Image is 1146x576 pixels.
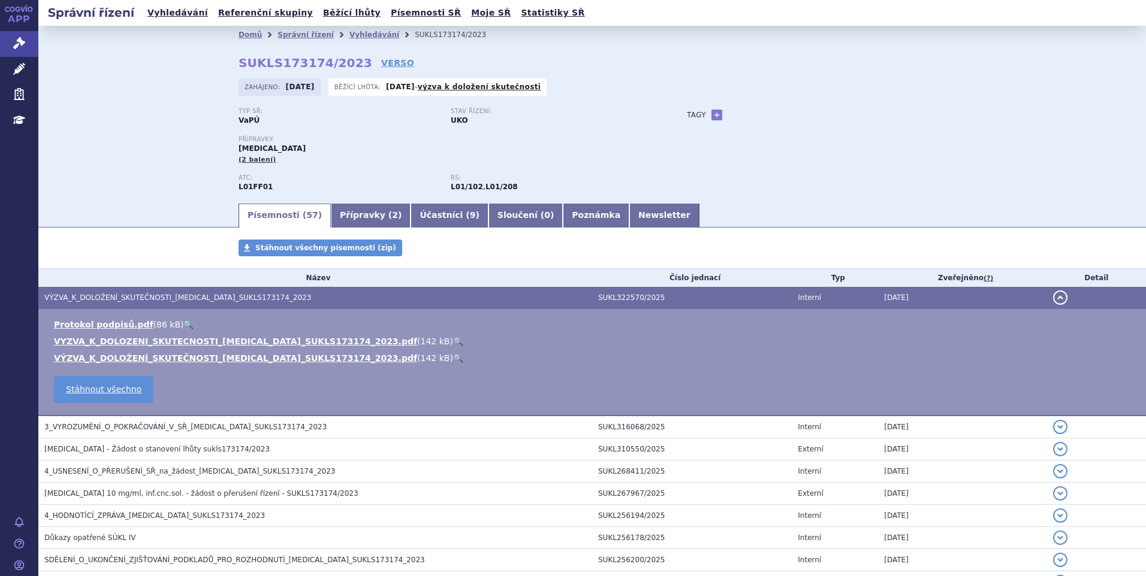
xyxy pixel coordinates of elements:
a: Stáhnout všechny písemnosti (zip) [239,240,402,256]
span: 9 [470,210,476,220]
a: Běžící lhůty [319,5,384,21]
button: detail [1053,530,1067,545]
th: Název [38,269,592,287]
span: Externí [798,489,823,498]
td: [DATE] [878,483,1047,505]
td: SUKL267967/2025 [592,483,792,505]
a: Statistiky SŘ [517,5,588,21]
td: SUKL310550/2025 [592,438,792,460]
a: Domů [239,31,262,39]
a: Písemnosti SŘ [387,5,465,21]
span: 57 [306,210,318,220]
span: Běžící lhůta: [334,82,383,92]
th: Číslo jednací [592,269,792,287]
p: ATC: [239,174,439,181]
a: Newsletter [629,204,699,228]
th: Zveřejněno [878,269,1047,287]
a: + [711,110,722,120]
button: detail [1053,553,1067,567]
a: Správní řízení [278,31,334,39]
span: Zahájeno: [245,82,282,92]
a: 🔍 [453,336,463,346]
p: RS: [451,174,651,181]
span: OPDIVO 10 mg/ml, inf.cnc.sol. - žádost o přerušení řízení - SUKLS173174/2023 [44,489,358,498]
h2: Správní řízení [38,4,144,21]
span: Interní [798,423,821,431]
span: Stáhnout všechny písemnosti (zip) [255,244,396,252]
button: detail [1053,486,1067,501]
span: Interní [798,467,821,475]
a: Protokol podpisů.pdf [54,320,153,329]
td: [DATE] [878,416,1047,438]
span: 4_USNESENÍ_O_PŘERUŠENÍ_SŘ_na_žádost_OPDIVO_SUKLS173174_2023 [44,467,335,475]
strong: [DATE] [386,83,415,91]
li: ( ) [54,335,1134,347]
a: 🔍 [183,320,194,329]
abbr: (?) [984,274,993,283]
button: detail [1053,464,1067,478]
span: (2 balení) [239,156,276,163]
button: detail [1053,508,1067,523]
p: Přípravky: [239,136,663,143]
span: [MEDICAL_DATA] [239,144,306,153]
a: Vyhledávání [144,5,212,21]
li: SUKLS173174/2023 [415,26,502,44]
span: Interní [798,556,821,564]
li: ( ) [54,352,1134,364]
td: SUKL256194/2025 [592,505,792,527]
span: 86 kB [156,320,180,329]
p: Typ SŘ: [239,108,439,115]
td: [DATE] [878,527,1047,549]
span: VÝZVA_K_DOLOŽENÍ_SKUTEČNOSTI_OPDIVO_SUKLS173174_2023 [44,293,311,302]
span: Interní [798,293,821,302]
span: Externí [798,445,823,453]
a: Sloučení (0) [488,204,563,228]
td: SUKL322570/2025 [592,287,792,309]
span: 4_HODNOTÍCÍ_ZPRÁVA_OPDIVO_SUKLS173174_2023 [44,511,265,520]
span: 3_VYROZUMĚNÍ_O_POKRAČOVÁNÍ_V_SŘ_OPDIVO_SUKLS173174_2023 [44,423,327,431]
a: Účastníci (9) [411,204,488,228]
td: [DATE] [878,549,1047,571]
p: - [386,82,541,92]
a: Stáhnout všechno [54,376,153,403]
a: Vyhledávání [349,31,399,39]
li: ( ) [54,319,1134,331]
span: Interní [798,511,821,520]
td: SUKL256178/2025 [592,527,792,549]
td: [DATE] [878,505,1047,527]
a: VÝZVA_K_DOLOŽENÍ_SKUTEČNOSTI_[MEDICAL_DATA]_SUKLS173174_2023.pdf [54,353,417,363]
a: Poznámka [563,204,629,228]
td: [DATE] [878,460,1047,483]
strong: [DATE] [286,83,315,91]
a: Písemnosti (57) [239,204,331,228]
p: Stav řízení: [451,108,651,115]
div: , [451,174,663,192]
td: [DATE] [878,438,1047,460]
a: výzva k doložení skutečnosti [418,83,541,91]
th: Typ [792,269,878,287]
a: VERSO [381,57,414,69]
strong: nivolumab k léčbě metastazujícího kolorektálního karcinomu [485,183,518,191]
span: 142 kB [421,353,450,363]
span: Interní [798,533,821,542]
td: SUKL256200/2025 [592,549,792,571]
a: VYZVA_K_DOLOZENI_SKUTECNOSTI_[MEDICAL_DATA]_SUKLS173174_2023.pdf [54,336,417,346]
span: OPDIVO - Žádost o stanovení lhůty sukls173174/2023 [44,445,270,453]
td: SUKL316068/2025 [592,416,792,438]
th: Detail [1047,269,1146,287]
strong: NIVOLUMAB [239,183,273,191]
strong: UKO [451,116,468,125]
td: [DATE] [878,287,1047,309]
strong: VaPÚ [239,116,260,125]
a: Přípravky (2) [331,204,411,228]
h3: Tagy [687,108,706,122]
button: detail [1053,420,1067,434]
strong: SUKLS173174/2023 [239,56,372,70]
a: 🔍 [453,353,463,363]
button: detail [1053,442,1067,456]
button: detail [1053,290,1067,305]
td: SUKL268411/2025 [592,460,792,483]
a: Referenční skupiny [215,5,316,21]
span: 142 kB [421,336,450,346]
strong: nivolumab [451,183,483,191]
